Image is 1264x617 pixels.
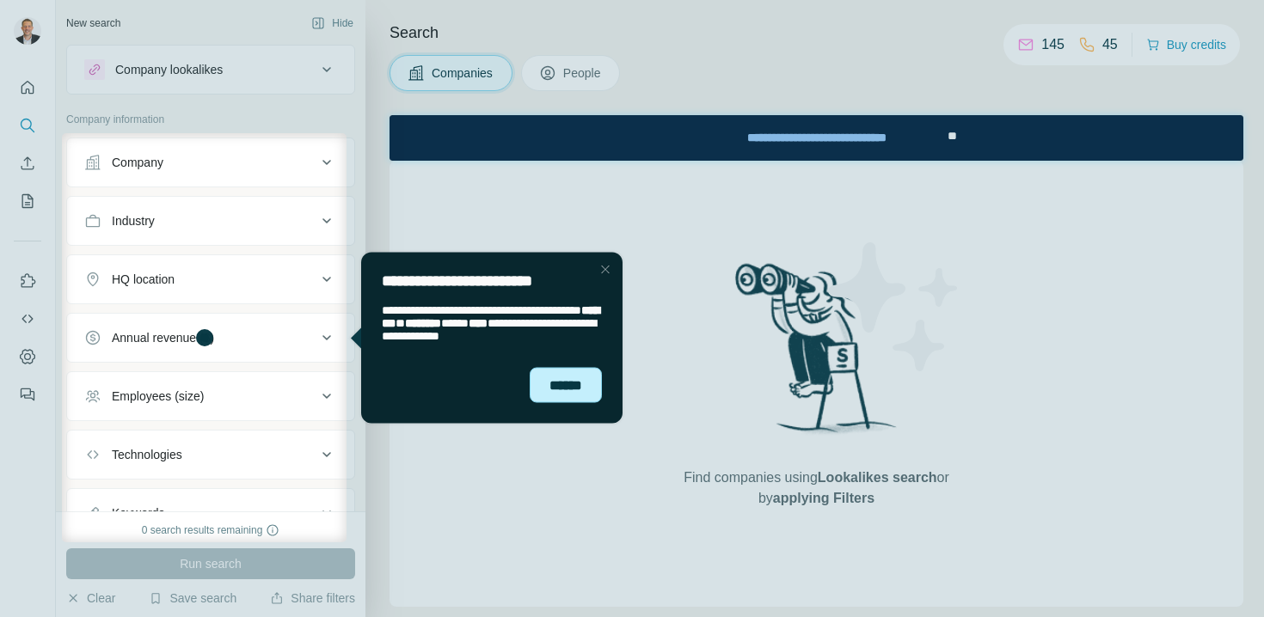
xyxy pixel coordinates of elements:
div: Industry [112,212,155,229]
button: Industry [67,200,354,241]
button: Keywords [67,492,354,534]
div: Technologies [112,446,182,463]
iframe: Tooltip [347,249,626,427]
div: HQ location [112,271,175,288]
div: Company [112,154,163,171]
div: 0 search results remaining [142,522,280,538]
button: Company [67,142,354,183]
div: Employees (size) [112,388,204,405]
div: Watch our October Product update [309,3,545,41]
button: HQ location [67,259,354,300]
button: Technologies [67,434,354,475]
button: Employees (size) [67,376,354,417]
button: Annual revenue ($) [67,317,354,358]
div: Annual revenue ($) [112,329,214,346]
div: Keywords [112,504,164,522]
